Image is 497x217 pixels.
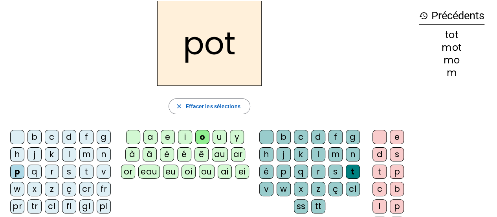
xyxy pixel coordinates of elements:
[259,165,273,179] div: é
[45,182,59,196] div: z
[28,182,42,196] div: x
[62,130,76,144] div: d
[62,165,76,179] div: s
[143,130,158,144] div: a
[231,147,245,161] div: ar
[97,199,111,213] div: pl
[419,30,484,40] div: tot
[277,165,291,179] div: p
[125,147,139,161] div: à
[294,147,308,161] div: k
[390,147,404,161] div: s
[160,147,174,161] div: è
[311,182,325,196] div: z
[390,182,404,196] div: b
[419,7,484,25] h3: Précédents
[294,182,308,196] div: x
[178,130,192,144] div: i
[121,165,135,179] div: or
[185,102,240,111] span: Effacer les sélections
[346,147,360,161] div: n
[79,199,94,213] div: gl
[235,165,249,179] div: ei
[79,130,94,144] div: f
[28,130,42,144] div: b
[328,182,343,196] div: ç
[346,182,360,196] div: cl
[97,165,111,179] div: v
[138,165,160,179] div: eau
[277,147,291,161] div: j
[419,68,484,78] div: m
[294,165,308,179] div: q
[175,103,182,110] mat-icon: close
[182,165,196,179] div: oi
[294,130,308,144] div: c
[28,147,42,161] div: j
[346,165,360,179] div: t
[45,130,59,144] div: c
[194,147,209,161] div: ê
[230,130,244,144] div: y
[10,182,24,196] div: w
[157,1,262,86] h2: pot
[311,165,325,179] div: r
[45,147,59,161] div: k
[79,147,94,161] div: m
[419,43,484,52] div: mot
[62,199,76,213] div: fl
[213,130,227,144] div: u
[45,165,59,179] div: r
[79,165,94,179] div: t
[62,182,76,196] div: ç
[328,147,343,161] div: m
[372,165,387,179] div: t
[28,199,42,213] div: tr
[419,11,428,20] mat-icon: history
[328,165,343,179] div: s
[97,130,111,144] div: g
[62,147,76,161] div: l
[212,147,228,161] div: au
[163,165,178,179] div: eu
[28,165,42,179] div: q
[328,130,343,144] div: f
[259,147,273,161] div: h
[346,130,360,144] div: g
[79,182,94,196] div: cr
[390,165,404,179] div: p
[372,199,387,213] div: l
[218,165,232,179] div: ai
[277,182,291,196] div: w
[161,130,175,144] div: e
[294,199,308,213] div: ss
[143,147,157,161] div: â
[419,56,484,65] div: mo
[97,147,111,161] div: n
[199,165,215,179] div: ou
[45,199,59,213] div: cl
[311,130,325,144] div: d
[10,147,24,161] div: h
[177,147,191,161] div: é
[10,199,24,213] div: pr
[259,182,273,196] div: v
[97,182,111,196] div: fr
[195,130,209,144] div: o
[390,199,404,213] div: p
[390,130,404,144] div: e
[372,147,387,161] div: d
[372,182,387,196] div: c
[311,147,325,161] div: l
[169,98,250,114] button: Effacer les sélections
[10,165,24,179] div: p
[277,130,291,144] div: b
[311,199,325,213] div: tt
